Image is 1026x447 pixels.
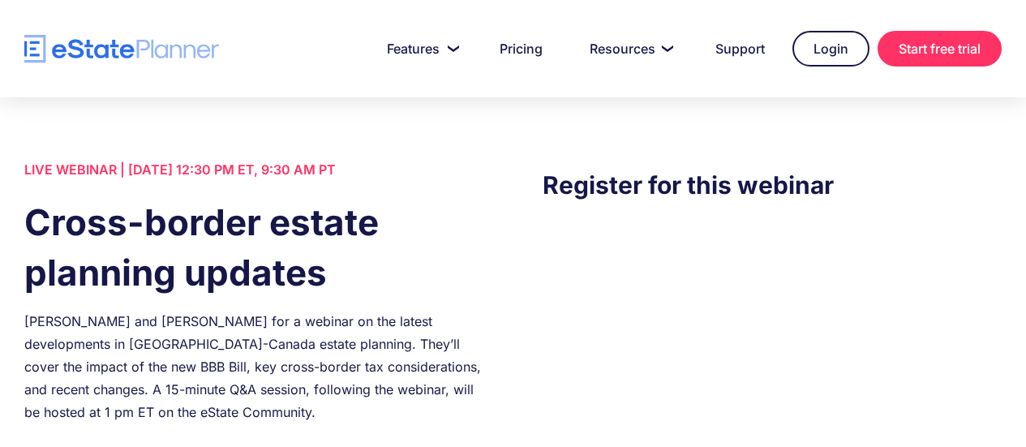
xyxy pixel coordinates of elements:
[24,310,483,423] div: [PERSON_NAME] and [PERSON_NAME] for a webinar on the latest developments in [GEOGRAPHIC_DATA]-Can...
[24,35,219,63] a: home
[24,197,483,298] h1: Cross-border estate planning updates
[878,31,1002,67] a: Start free trial
[543,166,1002,204] h3: Register for this webinar
[367,32,472,65] a: Features
[696,32,784,65] a: Support
[24,158,483,181] div: LIVE WEBINAR | [DATE] 12:30 PM ET, 9:30 AM PT
[570,32,688,65] a: Resources
[480,32,562,65] a: Pricing
[792,31,869,67] a: Login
